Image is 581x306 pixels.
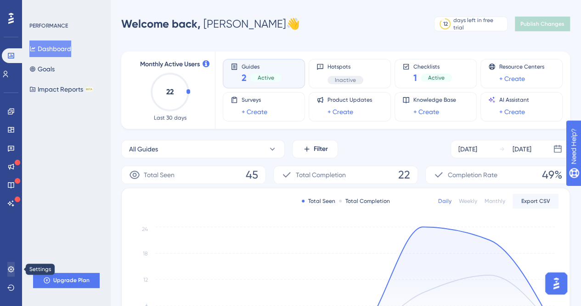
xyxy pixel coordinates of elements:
span: Hotspots [327,63,363,70]
tspan: 24 [142,226,148,232]
span: Upgrade Plan [53,277,90,284]
button: Upgrade Plan [33,273,99,288]
span: Knowledge Base [413,96,456,104]
button: Publish Changes [515,17,570,31]
span: Active [258,74,274,81]
span: Completion Rate [448,169,497,180]
div: [DATE] [513,144,531,155]
span: Surveys [242,96,267,104]
a: + Create [242,106,267,117]
span: 45 [246,167,258,182]
div: Daily [438,197,451,205]
div: [DATE] [458,144,477,155]
a: + Create [413,106,439,117]
a: + Create [499,106,525,117]
span: Product Updates [327,96,372,104]
span: 49% [542,167,562,182]
span: AI Assistant [499,96,529,104]
span: All Guides [129,144,158,155]
span: Resource Centers [499,63,544,70]
span: Publish Changes [520,20,564,28]
span: Export CSV [521,197,550,205]
button: Goals [29,61,55,77]
span: Last 30 days [154,114,186,121]
button: Impact ReportsBETA [29,81,93,98]
iframe: UserGuiding AI Assistant Launcher [542,270,570,297]
span: 2 [242,71,247,84]
button: Filter [292,140,338,158]
div: Total Completion [339,197,390,205]
tspan: 12 [143,277,148,283]
span: Total Completion [296,169,346,180]
span: Active [428,74,445,81]
div: Monthly [485,197,505,205]
span: Welcome back, [121,17,201,30]
button: Export CSV [513,194,558,208]
span: 22 [398,167,410,182]
span: Guides [242,63,282,69]
span: Checklists [413,63,452,69]
span: Monthly Active Users [140,59,200,70]
button: All Guides [121,140,285,158]
div: Total Seen [302,197,335,205]
button: Dashboard [29,40,71,57]
div: 12 [443,20,447,28]
span: Filter [314,144,328,155]
span: Total Seen [144,169,175,180]
span: 1 [413,71,417,84]
text: 22 [166,87,174,96]
a: + Create [499,73,525,84]
div: PERFORMANCE [29,22,68,29]
div: Weekly [459,197,477,205]
div: BETA [85,87,93,92]
tspan: 18 [143,250,148,257]
span: Inactive [335,76,356,84]
a: + Create [327,106,353,117]
div: days left in free trial [453,17,504,31]
div: [PERSON_NAME] 👋 [121,17,300,31]
span: Need Help? [22,2,57,13]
